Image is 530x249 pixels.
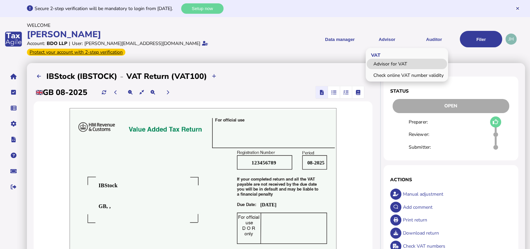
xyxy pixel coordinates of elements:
h2: VAT Return (VAT100) [126,71,207,82]
div: Add comment [401,201,512,214]
b: GB, , [98,203,111,209]
div: - [117,71,126,82]
div: [PERSON_NAME][EMAIL_ADDRESS][DOMAIN_NAME] [84,40,200,47]
button: Auditor [413,31,455,47]
button: Hide message [515,6,520,11]
button: Make the return view smaller [125,87,136,98]
mat-button-toggle: Return view [316,86,328,98]
a: Advisor for VAT [367,59,447,69]
button: Make the return view larger [147,87,158,98]
button: Manage settings [6,117,21,131]
button: Developer hub links [6,133,21,147]
div: Return status - Actions are restricted to nominated users [390,99,512,113]
div: [PERSON_NAME] [27,29,263,40]
mat-button-toggle: Ledger [352,86,364,98]
button: Filer [460,31,502,47]
button: Refresh data for current period [98,87,110,98]
button: Shows a dropdown of Data manager options [319,31,361,47]
div: Print return [401,213,512,227]
h1: Actions [390,177,512,183]
button: Raise a support ticket [6,164,21,178]
div: | [69,40,70,47]
button: Make an adjustment to this return. [390,189,401,200]
button: Reset the return view [136,87,147,98]
button: Upload transactions [209,71,220,82]
b: 08-2025 [307,160,324,165]
img: gb.png [36,90,43,95]
i: Data manager [11,108,16,108]
div: Preparer: [409,119,441,125]
div: Manual adjustment [401,188,512,201]
div: Reviewer: [409,131,441,138]
span: VAT [366,47,384,62]
div: Open [393,99,509,113]
div: Welcome [27,22,263,29]
button: Download return [390,228,401,239]
button: Tasks [6,85,21,99]
a: Check online VAT number validity [367,70,447,81]
div: BDO LLP [47,40,67,47]
button: Open printable view of return. [390,214,401,226]
b: IBStock [98,183,118,188]
div: User: [72,40,83,47]
button: Shows a dropdown of VAT Advisor options [366,31,408,47]
button: Sign out [6,180,21,194]
div: From Oct 1, 2025, 2-step verification will be required to login. Set it up now... [27,49,125,56]
div: Download return [401,227,512,240]
button: Help pages [6,148,21,162]
mat-button-toggle: Reconcilliation view by document [328,86,340,98]
button: Previous period [110,87,121,98]
div: Secure 2-step verification will be mandatory to login from [DATE]. [35,5,179,12]
button: Data manager [6,101,21,115]
mat-button-toggle: Reconcilliation view by tax code [340,86,352,98]
b: [DATE] [260,202,276,207]
i: Email verified [202,41,208,46]
h2: IBStock (IBSTOCK) [46,71,117,82]
menu: navigate products [266,31,502,47]
b: 123456789 [251,160,276,165]
button: Next period [162,87,173,98]
div: Submitter: [409,144,441,150]
button: Setup now [181,3,223,14]
button: Mark as draft [490,116,501,128]
button: Make a comment in the activity log. [390,202,401,213]
button: Home [6,69,21,84]
h2: GB 08-2025 [36,87,87,98]
div: Account: [27,40,45,47]
h1: Status [390,88,512,94]
button: Filing calendar - month view [34,71,45,82]
div: Profile settings [505,34,517,45]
